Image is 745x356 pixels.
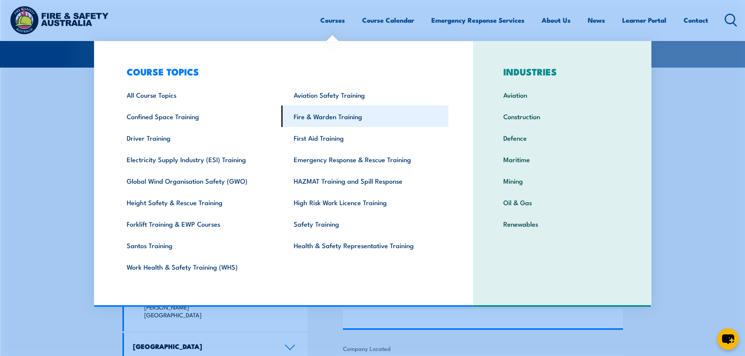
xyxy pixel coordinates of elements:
a: All Course Topics [115,84,282,106]
a: High Risk Work Licence Training [282,191,449,213]
a: Forklift Training & EWP Courses [115,213,282,234]
button: chat-button [717,328,739,350]
a: Oil & Gas [491,191,633,213]
a: About Us [542,10,571,30]
a: Work Health & Safety Training (WHS) [115,256,282,277]
a: Course Calendar [362,10,414,30]
a: Fire & Warden Training [282,106,449,127]
a: Driver Training [115,127,282,148]
a: Construction [491,106,633,127]
label: Company Located [343,344,623,353]
a: Aviation Safety Training [282,84,449,106]
a: Height Safety & Rescue Training [115,191,282,213]
a: News [588,10,605,30]
h3: INDUSTRIES [491,66,633,77]
a: Maritime [491,148,633,170]
a: Renewables [491,213,633,234]
a: Aviation [491,84,633,106]
a: Health & Safety Representative Training [282,234,449,256]
a: Defence [491,127,633,148]
a: Electricity Supply Industry (ESI) Training [115,148,282,170]
a: Safety Training [282,213,449,234]
a: Courses [320,10,345,30]
a: HAZMAT Training and Spill Response [282,170,449,191]
h4: [GEOGRAPHIC_DATA] [133,342,273,351]
h3: COURSE TOPICS [115,66,449,77]
a: Emergency Response Services [431,10,524,30]
a: Global Wind Organisation Safety (GWO) [115,170,282,191]
a: Learner Portal [622,10,666,30]
a: Santos Training [115,234,282,256]
a: First Aid Training [282,127,449,148]
a: Mining [491,170,633,191]
a: Emergency Response & Rescue Training [282,148,449,170]
a: Confined Space Training [115,106,282,127]
a: Contact [684,10,708,30]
